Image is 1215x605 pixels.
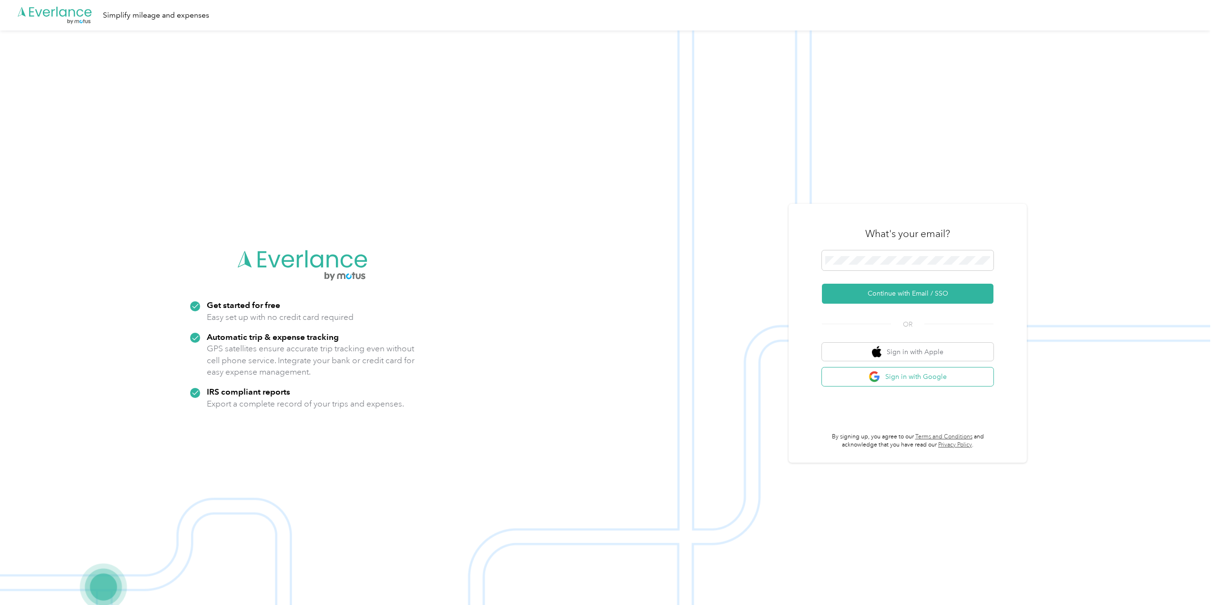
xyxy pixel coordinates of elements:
a: Terms and Conditions [915,433,972,440]
img: apple logo [872,346,881,358]
p: By signing up, you agree to our and acknowledge that you have read our . [822,433,993,449]
p: Export a complete record of your trips and expenses. [207,398,404,410]
div: Simplify mileage and expenses [103,10,209,21]
a: Privacy Policy [938,441,972,448]
p: GPS satellites ensure accurate trip tracking even without cell phone service. Integrate your bank... [207,343,415,378]
p: Easy set up with no credit card required [207,311,354,323]
button: Continue with Email / SSO [822,284,993,304]
strong: Get started for free [207,300,280,310]
img: google logo [869,371,881,383]
strong: IRS compliant reports [207,387,290,397]
button: google logoSign in with Google [822,367,993,386]
button: apple logoSign in with Apple [822,343,993,361]
span: OR [891,319,924,329]
h3: What's your email? [865,227,950,240]
strong: Automatic trip & expense tracking [207,332,339,342]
